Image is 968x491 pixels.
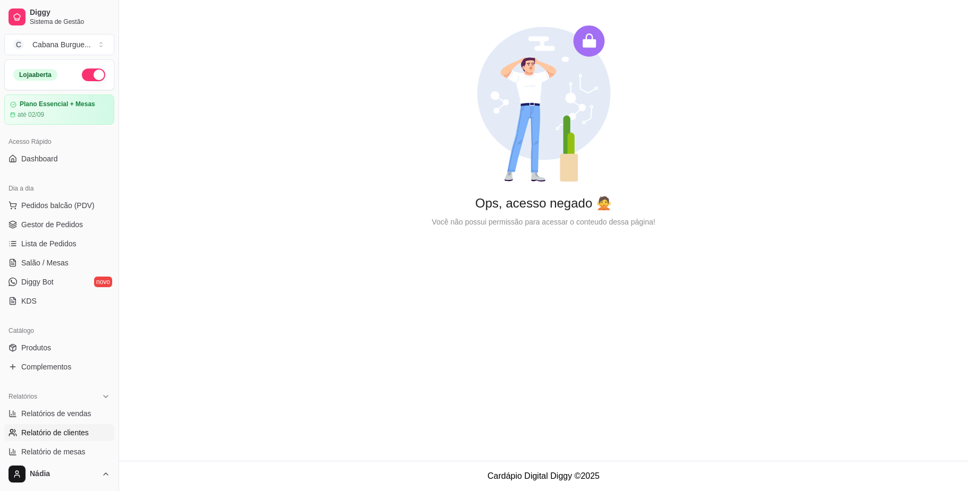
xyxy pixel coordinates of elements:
span: KDS [21,296,37,306]
a: DiggySistema de Gestão [4,4,114,30]
a: Lista de Pedidos [4,235,114,252]
span: Relatório de mesas [21,446,86,457]
button: Nádia [4,461,114,487]
span: Nádia [30,469,97,479]
span: Lista de Pedidos [21,238,77,249]
span: Sistema de Gestão [30,18,110,26]
a: Produtos [4,339,114,356]
a: Relatório de mesas [4,443,114,460]
span: Diggy Bot [21,277,54,287]
button: Alterar Status [82,68,105,81]
span: Pedidos balcão (PDV) [21,200,95,211]
a: KDS [4,292,114,309]
div: Acesso Rápido [4,133,114,150]
span: Salão / Mesas [21,257,69,268]
a: Relatórios de vendas [4,405,114,422]
a: Dashboard [4,150,114,167]
a: Gestor de Pedidos [4,216,114,233]
span: C [13,39,24,50]
div: Cabana Burgue ... [32,39,91,50]
span: Relatórios [9,392,37,401]
article: até 02/09 [18,110,44,119]
span: Dashboard [21,153,58,164]
a: Salão / Mesas [4,254,114,271]
a: Diggy Botnovo [4,273,114,290]
div: Você não possui permissão para acessar o conteudo dessa página! [136,216,951,228]
span: Relatórios de vendas [21,408,91,419]
a: Relatório de clientes [4,424,114,441]
button: Pedidos balcão (PDV) [4,197,114,214]
article: Plano Essencial + Mesas [20,100,95,108]
div: Ops, acesso negado 🙅 [136,195,951,212]
footer: Cardápio Digital Diggy © 2025 [119,461,968,491]
span: Relatório de clientes [21,427,89,438]
span: Diggy [30,8,110,18]
span: Complementos [21,361,71,372]
a: Complementos [4,358,114,375]
a: Plano Essencial + Mesasaté 02/09 [4,94,114,125]
div: Catálogo [4,322,114,339]
div: Dia a dia [4,180,114,197]
span: Gestor de Pedidos [21,219,83,230]
button: Select a team [4,34,114,55]
span: Produtos [21,342,51,353]
div: Loja aberta [13,69,57,81]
